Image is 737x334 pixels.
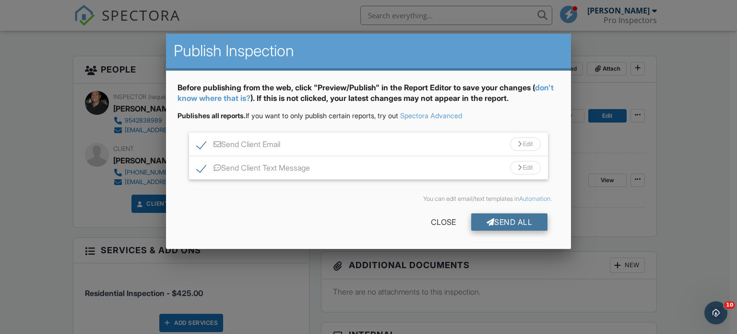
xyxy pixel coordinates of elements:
strong: Publishes all reports. [178,111,246,120]
div: You can edit email/text templates in . [185,195,552,203]
div: Edit [510,161,541,174]
iframe: Intercom live chat [704,301,727,324]
a: Automation [519,195,550,202]
label: Send Client Text Message [197,163,310,175]
label: Send Client Email [197,140,280,152]
div: Edit [510,137,541,151]
div: Send All [471,213,548,231]
a: Spectora Advanced [400,111,462,120]
div: Before publishing from the web, click "Preview/Publish" in the Report Editor to save your changes... [178,82,560,111]
span: 10 [724,301,735,309]
h2: Publish Inspection [174,41,564,61]
a: don't know where that is? [178,83,554,103]
span: If you want to only publish certain reports, try out [178,111,398,120]
div: Close [416,213,471,231]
